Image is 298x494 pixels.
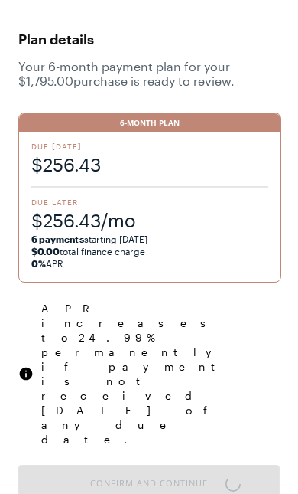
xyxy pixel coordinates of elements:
[31,197,268,208] span: Due Later
[31,152,268,177] span: $256.43
[18,366,34,381] img: svg%3e
[31,258,46,269] strong: 0%
[41,301,280,447] span: APR increases to 24.99 % permanently if payment is not received [DATE] of any due date.
[18,27,280,51] span: Plan details
[31,234,84,244] strong: 6 payments
[18,59,280,88] span: Your 6 -month payment plan for your $1,795.00 purchase is ready to review.
[31,258,63,269] span: APR
[31,141,268,152] span: Due [DATE]
[19,113,280,132] div: 6-Month Plan
[31,246,60,257] strong: $0.00
[31,208,268,233] span: $256.43/mo
[31,246,146,257] span: total finance charge
[31,234,148,244] span: starting [DATE]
